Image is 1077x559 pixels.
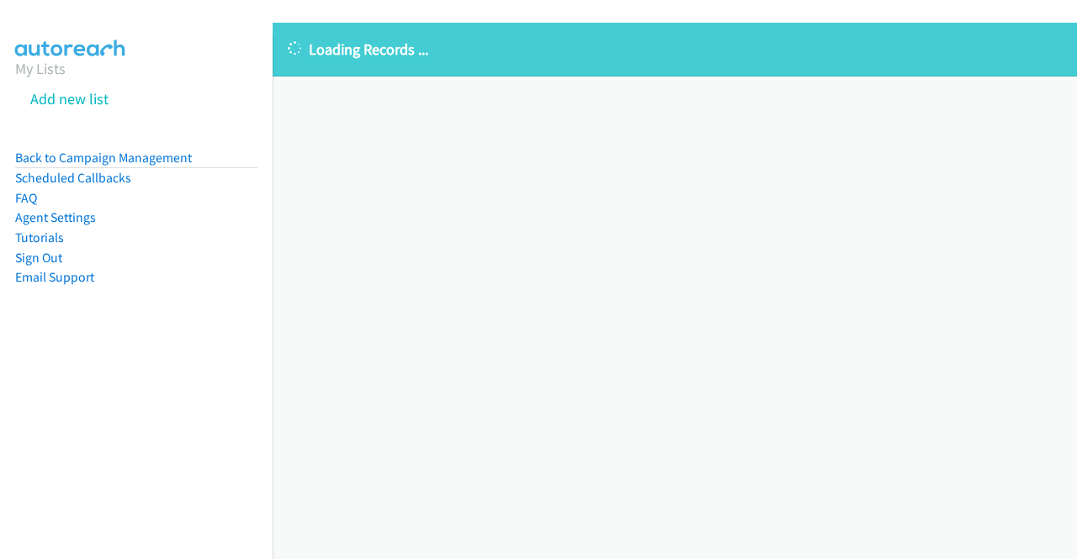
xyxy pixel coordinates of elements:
a: FAQ [15,190,37,206]
a: Add new list [30,89,109,108]
p: Loading Records ... [288,38,1062,61]
a: Tutorials [15,229,64,245]
a: Email Support [15,269,94,285]
a: Agent Settings [15,209,96,225]
a: Back to Campaign Management [15,150,192,166]
a: Scheduled Callbacks [15,170,131,186]
a: Sign Out [15,250,62,266]
a: My Lists [15,59,66,78]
